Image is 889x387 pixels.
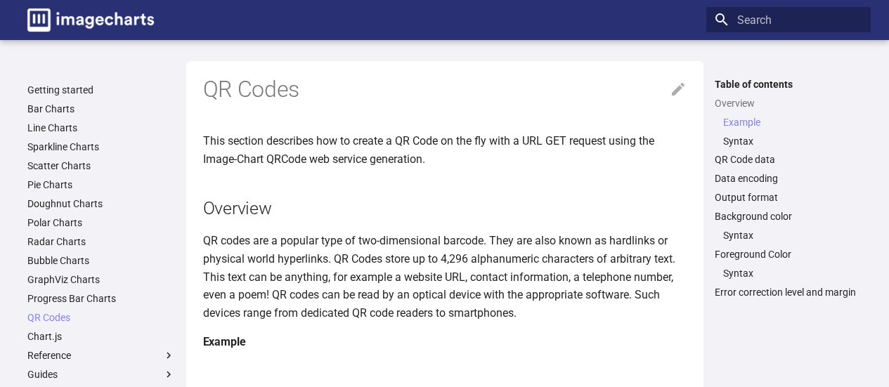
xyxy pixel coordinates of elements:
[723,135,862,147] a: Syntax
[27,330,175,343] a: Chart.js
[715,267,862,280] nav: Foreground Color
[27,178,175,191] a: Pie Charts
[27,311,175,324] a: QR Codes
[27,292,175,305] a: Progress Bar Charts
[27,8,154,32] img: logo
[203,132,687,168] p: This section describes how to create a QR Code on the fly with a URL GET request using the Image-...
[27,368,175,381] label: Guides
[715,229,862,242] nav: Background color
[715,286,862,299] a: Error correction level and margin
[723,229,862,242] a: Syntax
[27,84,175,96] a: Getting started
[715,248,862,261] a: Foreground Color
[27,103,175,115] a: Bar Charts
[723,267,862,280] a: Syntax
[203,333,687,351] h4: Example
[22,3,160,37] a: Image-Charts documentation
[203,232,687,322] p: QR codes are a popular type of two-dimensional barcode. They are also known as hardlinks or physi...
[715,97,862,110] a: Overview
[27,349,175,362] label: Reference
[706,7,871,32] input: Search
[27,216,175,229] a: Polar Charts
[27,235,175,248] a: Radar Charts
[27,159,175,172] a: Scatter Charts
[715,153,862,166] a: QR Code data
[27,140,175,153] a: Sparkline Charts
[715,210,862,223] a: Background color
[203,75,687,105] h1: QR Codes
[723,116,862,129] a: Example
[27,273,175,286] a: GraphViz Charts
[27,254,175,267] a: Bubble Charts
[706,78,871,91] label: Table of contents
[715,172,862,185] a: Data encoding
[27,122,175,134] a: Line Charts
[706,78,871,299] nav: Table of contents
[715,116,862,147] nav: Overview
[27,197,175,210] a: Doughnut Charts
[203,196,687,221] h2: Overview
[715,191,862,204] a: Output format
